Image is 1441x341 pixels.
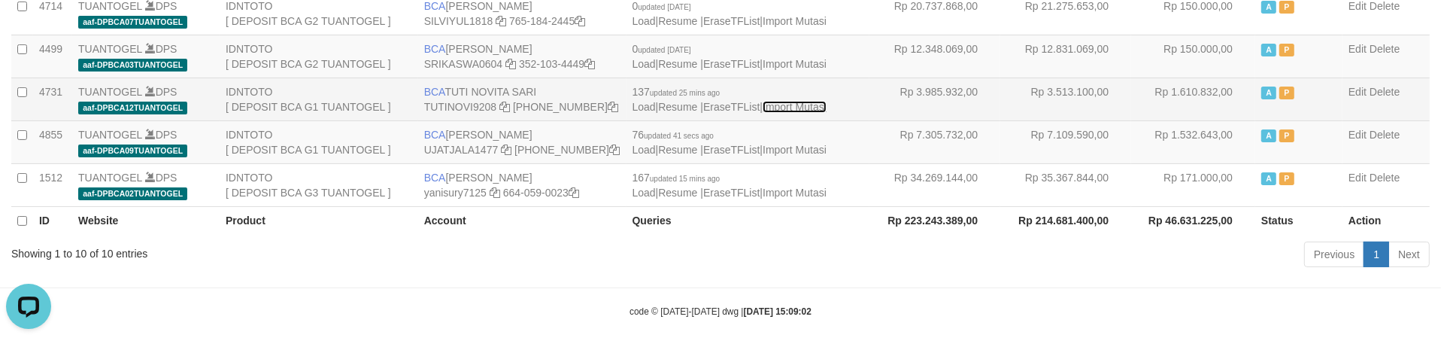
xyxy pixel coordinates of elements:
[72,35,220,78] td: DPS
[703,15,760,27] a: EraseTFList
[650,175,720,183] span: updated 15 mins ago
[703,101,760,113] a: EraseTFList
[33,120,72,163] td: 4855
[424,144,499,156] a: UJATJALA1477
[633,15,656,27] a: Load
[78,172,142,184] a: TUANTOGEL
[638,3,690,11] span: updated [DATE]
[1279,129,1294,142] span: Paused
[424,58,503,70] a: SRIKASWA0604
[424,172,446,184] span: BCA
[658,101,697,113] a: Resume
[658,187,697,199] a: Resume
[1370,129,1400,141] a: Delete
[1370,43,1400,55] a: Delete
[496,15,506,27] a: Copy SILVIYUL1818 to clipboard
[424,86,445,98] span: BCA
[1348,43,1367,55] a: Edit
[501,144,511,156] a: Copy UJATJALA1477 to clipboard
[633,172,720,184] span: 167
[78,86,142,98] a: TUANTOGEL
[72,120,220,163] td: DPS
[78,102,187,114] span: aaf-DPBCA12TUANTOGEL
[869,78,1000,120] td: Rp 3.985.932,00
[418,206,626,235] th: Account
[72,163,220,206] td: DPS
[633,129,827,156] span: | | |
[1279,44,1294,56] span: Paused
[1279,1,1294,14] span: Paused
[1131,206,1255,235] th: Rp 46.631.225,00
[626,206,870,235] th: Queries
[505,58,516,70] a: Copy SRIKASWA0604 to clipboard
[633,43,827,70] span: | | |
[424,187,487,199] a: yanisury7125
[658,144,697,156] a: Resume
[1000,206,1131,235] th: Rp 214.681.400,00
[1255,206,1342,235] th: Status
[1342,206,1430,235] th: Action
[1261,1,1276,14] span: Active
[633,172,827,199] span: | | |
[1000,120,1131,163] td: Rp 7.109.590,00
[569,187,579,199] a: Copy 6640590023 to clipboard
[703,187,760,199] a: EraseTFList
[1304,242,1364,267] a: Previous
[1348,129,1367,141] a: Edit
[703,58,760,70] a: EraseTFList
[633,43,691,55] span: 0
[644,132,714,140] span: updated 41 secs ago
[72,206,220,235] th: Website
[1000,163,1131,206] td: Rp 35.367.844,00
[633,86,827,113] span: | | |
[33,78,72,120] td: 4731
[1279,87,1294,99] span: Paused
[650,89,720,97] span: updated 25 mins ago
[1388,242,1430,267] a: Next
[418,163,626,206] td: [PERSON_NAME] 664-059-0023
[763,144,827,156] a: Import Mutasi
[6,6,51,51] button: Open LiveChat chat widget
[220,78,418,120] td: IDNTOTO [ DEPOSIT BCA G1 TUANTOGEL ]
[703,144,760,156] a: EraseTFList
[33,206,72,235] th: ID
[220,35,418,78] td: IDNTOTO [ DEPOSIT BCA G2 TUANTOGEL ]
[584,58,595,70] a: Copy 3521034449 to clipboard
[638,46,690,54] span: updated [DATE]
[72,78,220,120] td: DPS
[608,101,618,113] a: Copy 5665095298 to clipboard
[763,101,827,113] a: Import Mutasi
[658,15,697,27] a: Resume
[418,120,626,163] td: [PERSON_NAME] [PHONE_NUMBER]
[1364,242,1389,267] a: 1
[424,43,446,55] span: BCA
[869,163,1000,206] td: Rp 34.269.144,00
[763,15,827,27] a: Import Mutasi
[1279,172,1294,185] span: Paused
[220,120,418,163] td: IDNTOTO [ DEPOSIT BCA G1 TUANTOGEL ]
[633,58,656,70] a: Load
[1370,86,1400,98] a: Delete
[1348,86,1367,98] a: Edit
[33,163,72,206] td: 1512
[1348,172,1367,184] a: Edit
[1261,87,1276,99] span: Active
[424,101,496,113] a: TUTINOVI9208
[633,187,656,199] a: Load
[490,187,500,199] a: Copy yanisury7125 to clipboard
[763,187,827,199] a: Import Mutasi
[78,145,187,157] span: aaf-DPBCA09TUANTOGEL
[78,129,142,141] a: TUANTOGEL
[11,240,589,261] div: Showing 1 to 10 of 10 entries
[1261,129,1276,142] span: Active
[609,144,620,156] a: Copy 4062238953 to clipboard
[869,35,1000,78] td: Rp 12.348.069,00
[629,306,812,317] small: code © [DATE]-[DATE] dwg |
[633,144,656,156] a: Load
[1131,120,1255,163] td: Rp 1.532.643,00
[633,129,714,141] span: 76
[418,35,626,78] td: [PERSON_NAME] 352-103-4449
[499,101,510,113] a: Copy TUTINOVI9208 to clipboard
[1261,172,1276,185] span: Active
[78,187,187,200] span: aaf-DPBCA02TUANTOGEL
